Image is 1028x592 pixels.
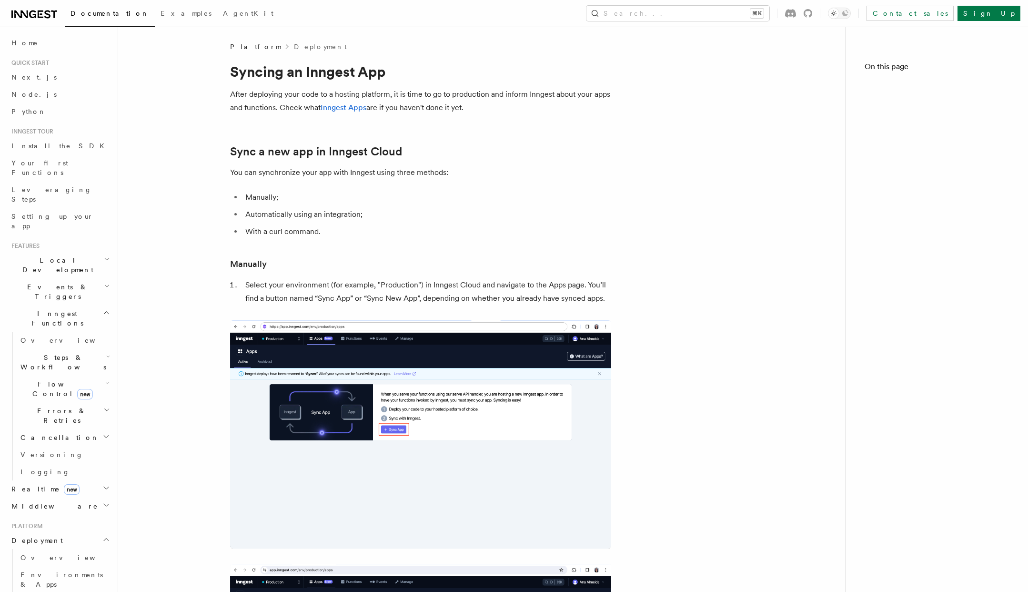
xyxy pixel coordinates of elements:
p: You can synchronize your app with Inngest using three methods: [230,166,611,179]
span: Install the SDK [11,142,110,150]
button: Realtimenew [8,480,112,498]
span: Quick start [8,59,49,67]
a: Contact sales [867,6,954,21]
li: With a curl command. [242,225,611,238]
kbd: ⌘K [750,9,764,18]
a: Next.js [8,69,112,86]
a: Home [8,34,112,51]
button: Local Development [8,252,112,278]
button: Toggle dark mode [828,8,851,19]
span: Cancellation [17,433,99,442]
span: Errors & Retries [17,406,103,425]
button: Middleware [8,498,112,515]
h1: Syncing an Inngest App [230,63,611,80]
a: Install the SDK [8,137,112,154]
li: Select your environment (for example, "Production") in Inngest Cloud and navigate to the Apps pag... [242,278,611,305]
a: Versioning [17,446,112,463]
a: Deployment [294,42,347,51]
span: Features [8,242,40,250]
span: Inngest Functions [8,309,103,328]
a: Inngest Apps [321,103,366,112]
span: Middleware [8,501,98,511]
p: After deploying your code to a hosting platform, it is time to go to production and inform Innges... [230,88,611,114]
button: Flow Controlnew [17,376,112,402]
span: Leveraging Steps [11,186,92,203]
span: new [77,389,93,399]
a: Your first Functions [8,154,112,181]
span: Overview [20,554,119,561]
span: Your first Functions [11,159,68,176]
button: Search...⌘K [586,6,769,21]
span: Environments & Apps [20,571,103,588]
a: Python [8,103,112,120]
span: AgentKit [223,10,273,17]
button: Inngest Functions [8,305,112,332]
span: Inngest tour [8,128,53,135]
a: Documentation [65,3,155,27]
a: Logging [17,463,112,480]
div: Inngest Functions [8,332,112,480]
span: Next.js [11,73,57,81]
span: new [64,484,80,495]
button: Steps & Workflows [17,349,112,376]
span: Setting up your app [11,213,93,230]
img: Inngest Cloud screen with sync App button when you have no apps synced yet [230,320,611,549]
a: AgentKit [217,3,279,26]
h4: On this page [865,61,1009,76]
span: Platform [8,522,43,530]
span: Flow Control [17,379,105,398]
button: Deployment [8,532,112,549]
span: Examples [161,10,212,17]
a: Overview [17,549,112,566]
a: Sync a new app in Inngest Cloud [230,145,402,158]
span: Python [11,108,46,115]
li: Manually; [242,191,611,204]
a: Manually [230,257,267,271]
span: Logging [20,468,70,476]
a: Node.js [8,86,112,103]
span: Events & Triggers [8,282,104,301]
span: Deployment [8,536,63,545]
span: Node.js [11,91,57,98]
span: Steps & Workflows [17,353,106,372]
span: Overview [20,337,119,344]
a: Setting up your app [8,208,112,235]
button: Events & Triggers [8,278,112,305]
span: Realtime [8,484,80,494]
a: Examples [155,3,217,26]
a: Leveraging Steps [8,181,112,208]
span: Versioning [20,451,83,459]
span: Home [11,38,38,48]
button: Errors & Retries [17,402,112,429]
a: Sign Up [957,6,1020,21]
span: Platform [230,42,281,51]
span: Documentation [71,10,149,17]
a: Overview [17,332,112,349]
li: Automatically using an integration; [242,208,611,221]
span: Local Development [8,255,104,275]
button: Cancellation [17,429,112,446]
